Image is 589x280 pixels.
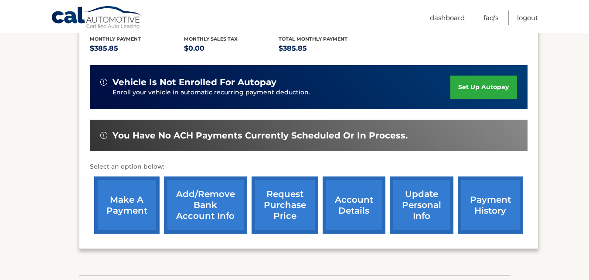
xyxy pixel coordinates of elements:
a: make a payment [94,176,160,234]
span: Total Monthly Payment [279,36,347,42]
a: FAQ's [483,10,498,25]
span: Monthly Payment [90,36,141,42]
a: request purchase price [252,176,318,234]
p: Enroll your vehicle in automatic recurring payment deduction. [112,88,451,97]
a: Add/Remove bank account info [164,176,247,234]
a: Cal Automotive [51,6,143,31]
span: You have no ACH payments currently scheduled or in process. [112,130,408,141]
span: vehicle is not enrolled for autopay [112,77,276,88]
img: alert-white.svg [100,132,107,139]
a: Logout [517,10,538,25]
img: alert-white.svg [100,79,107,86]
span: Monthly sales Tax [184,36,238,42]
p: $0.00 [184,42,279,55]
a: account details [323,176,385,234]
p: Select an option below: [90,162,528,172]
p: $385.85 [90,42,184,55]
a: update personal info [390,176,453,234]
a: Dashboard [430,10,465,25]
a: payment history [458,176,523,234]
a: set up autopay [450,76,517,99]
p: $385.85 [279,42,373,55]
